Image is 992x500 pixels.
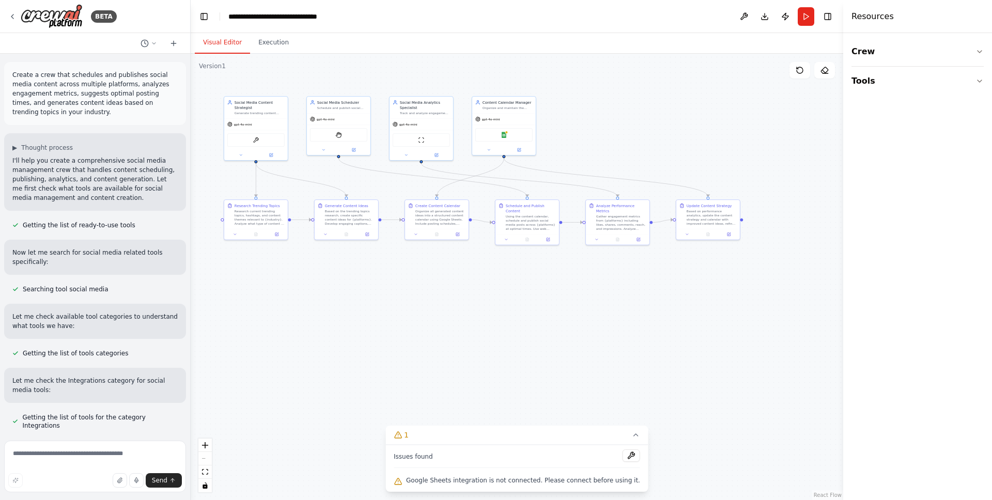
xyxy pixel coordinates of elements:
button: Visual Editor [195,32,250,54]
nav: breadcrumb [228,11,317,22]
button: Open in side panel [268,231,286,238]
button: Open in side panel [720,231,738,238]
button: Upload files [113,473,127,488]
button: Click to speak your automation idea [129,473,144,488]
div: Analyze Performance MetricsGather engagement metrics from {platforms} including likes, shares, co... [585,199,650,245]
button: Open in side panel [359,231,376,238]
div: Social Media Analytics SpecialistTrack and analyze engagement metrics across {platforms}, generat... [389,96,454,161]
div: Based on performance analytics, update the content strategy and calendar with improved content id... [687,209,737,226]
p: Let me check available tool categories to understand what tools we have: [12,312,178,331]
div: Content Calendar Manager [483,100,533,105]
g: Edge from 210e6b25-cd8e-454a-80b6-ff826e41d787 to 76201bed-3900-412b-ad96-9c7945a05385 [381,217,401,222]
div: Schedule and Publish Content [506,203,556,213]
p: Create a crew that schedules and publishes social media content across multiple platforms, analyz... [12,70,178,117]
div: Schedule and publish social media content across multiple platforms including {platforms}, manage... [317,106,367,110]
div: Version 1 [199,62,226,70]
g: Edge from e38a8aba-9584-4b1a-b660-7b24bd0f665b to 3cf6c2db-d5c4-4303-8209-736d08ac9741 [653,217,673,225]
button: toggle interactivity [198,479,212,492]
div: Research Trending TopicsResearch current trending topics, hashtags, and content themes relevant t... [224,199,288,240]
div: Social Media Scheduler [317,100,367,105]
g: Edge from e8004a59-5ef0-4f85-ba81-54195983397e to 210e6b25-cd8e-454a-80b6-ff826e41d787 [291,217,311,222]
div: Social Media Content StrategistGenerate trending content ideas for {industry}, create engaging so... [224,96,288,161]
button: No output available [607,237,628,243]
div: BETA [91,10,117,23]
div: Research Trending Topics [235,203,280,208]
div: Create Content Calendar [415,203,460,208]
p: I'll help you create a comprehensive social media management crew that handles content scheduling... [12,156,178,202]
span: Issues found [394,452,433,461]
button: Open in side panel [630,237,647,243]
g: Edge from 1e4d6425-4ab9-4deb-86cc-f0bf183d57eb to e38a8aba-9584-4b1a-b660-7b24bd0f665b [562,220,582,225]
div: Update Content StrategyBased on performance analytics, update the content strategy and calendar w... [676,199,740,240]
div: Track and analyze engagement metrics across {platforms}, generate performance reports, identify o... [400,111,450,115]
div: Generate trending content ideas for {industry}, create engaging social media posts, and develop c... [235,111,285,115]
span: 1 [404,430,409,440]
div: Gather engagement metrics from {platforms} including likes, shares, comments, reach, and impressi... [596,214,646,231]
span: gpt-4o-mini [482,117,500,121]
div: Research current trending topics, hashtags, and content themes relevant to {industry}. Analyze wh... [235,209,285,226]
div: Create Content CalendarOrganize all generated content ideas into a structured content calendar us... [405,199,469,240]
button: No output available [697,231,719,238]
img: StagehandTool [335,132,342,138]
div: Organize and maintain the social media content calendar, coordinate between content creation and ... [483,106,533,110]
div: Using the content calendar, schedule and publish social media posts across {platforms} at optimal... [506,214,556,231]
button: Hide left sidebar [197,9,211,24]
p: Let me check the Integrations category for social media tools: [12,376,178,395]
p: Now let me search for social media related tools specifically: [12,248,178,267]
span: Thought process [21,144,73,152]
button: ▶Thought process [12,144,73,152]
button: Send [146,473,182,488]
img: ScrapeWebsiteTool [418,137,424,143]
button: Open in side panel [256,152,285,158]
div: Social Media Analytics Specialist [400,100,450,110]
img: Logo [21,4,83,28]
div: Based on the trending topics research, create specific content ideas for {platforms}. Develop eng... [325,209,375,226]
div: Generate Content Ideas [325,203,368,208]
g: Edge from add02dc0-3b29-45a1-a217-878beb00e40d to 3cf6c2db-d5c4-4303-8209-736d08ac9741 [501,158,710,197]
div: Social Media SchedulerSchedule and publish social media content across multiple platforms includi... [306,96,371,155]
span: Getting the list of ready-to-use tools [23,221,135,229]
button: Open in side panel [539,237,557,243]
button: Switch to previous chat [136,37,161,50]
img: BrightDataSearchTool [253,137,259,143]
span: Getting the list of tools for the category Integrations [22,413,178,430]
div: Schedule and Publish ContentUsing the content calendar, schedule and publish social media posts a... [495,199,560,245]
a: React Flow attribution [814,492,842,498]
button: 1 [385,426,648,445]
span: gpt-4o-mini [399,122,417,127]
span: Google Sheets integration is not connected. Please connect before using it. [406,476,640,485]
span: gpt-4o-mini [234,122,252,127]
div: Content Calendar ManagerOrganize and maintain the social media content calendar, coordinate betwe... [472,96,536,155]
button: Start a new chat [165,37,182,50]
div: Social Media Content Strategist [235,100,285,110]
span: gpt-4o-mini [317,117,335,121]
div: Analyze Performance Metrics [596,203,646,213]
button: Crew [851,37,984,66]
button: No output available [245,231,267,238]
g: Edge from 76201bed-3900-412b-ad96-9c7945a05385 to 1e4d6425-4ab9-4deb-86cc-f0bf183d57eb [472,217,492,225]
button: Open in side panel [339,147,368,153]
img: Google Sheets [501,132,507,138]
div: Update Content Strategy [687,203,732,208]
button: No output available [516,237,538,243]
button: No output available [335,231,357,238]
button: Tools [851,67,984,96]
span: Send [152,476,167,485]
h4: Resources [851,10,894,23]
g: Edge from 8c8374b1-ae42-4bbc-95be-571074b83a31 to 1e4d6425-4ab9-4deb-86cc-f0bf183d57eb [336,158,530,197]
button: Open in side panel [422,152,451,158]
div: Organize all generated content ideas into a structured content calendar using Google Sheets. Incl... [415,209,466,226]
div: Generate Content IdeasBased on the trending topics research, create specific content ideas for {p... [314,199,379,240]
button: Execution [250,32,297,54]
span: ▶ [12,144,17,152]
button: Improve this prompt [8,473,23,488]
button: zoom in [198,439,212,452]
span: Getting the list of tools categories [23,349,128,357]
button: fit view [198,465,212,479]
button: No output available [426,231,447,238]
g: Edge from d68c4a74-95a8-40a9-8db3-e9de4233182f to e8004a59-5ef0-4f85-ba81-54195983397e [253,163,258,197]
span: Searching tool social media [23,285,109,293]
button: Open in side panel [504,147,533,153]
button: Open in side panel [449,231,467,238]
div: React Flow controls [198,439,212,492]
